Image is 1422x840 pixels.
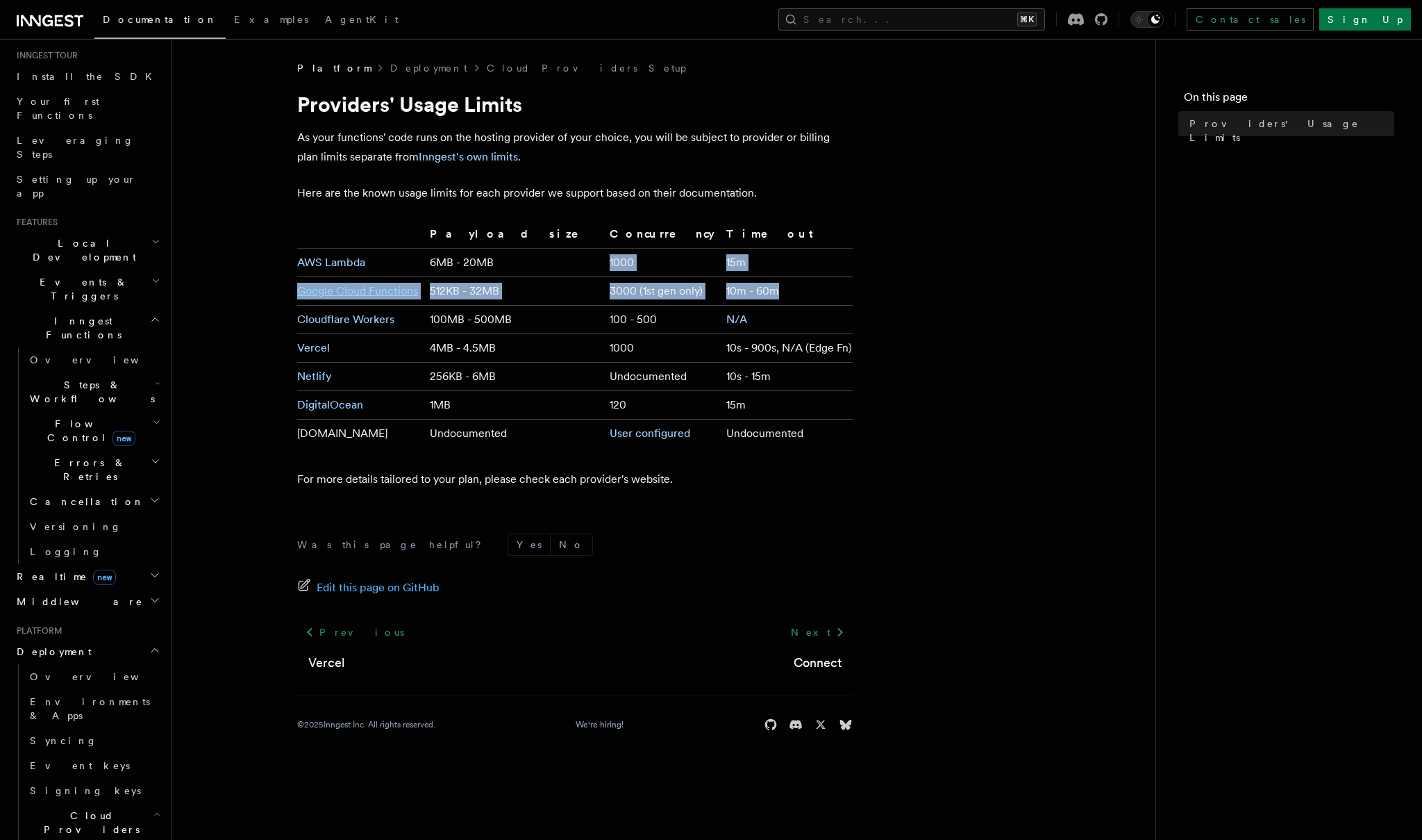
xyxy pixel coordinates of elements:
[11,236,151,264] span: Local Development
[11,589,163,614] button: Middleware
[297,183,853,203] p: Here are the known usage limits for each provider we support based on their documentation.
[317,578,440,598] span: Edit this page on GitHub
[297,538,491,552] p: Was this page helpful?
[24,347,163,372] a: Overview
[297,341,330,354] a: Vercel
[604,334,721,363] td: 1000
[24,778,163,803] a: Signing keys
[24,689,163,728] a: Environments & Apps
[424,277,604,306] td: 512KB - 32MB
[297,92,853,117] h1: Providers' Usage Limits
[721,363,853,391] td: 10s - 15m
[17,71,160,82] span: Install the SDK
[576,719,624,730] a: We're hiring!
[424,306,604,334] td: 100MB - 500MB
[604,391,721,420] td: 120
[604,363,721,391] td: Undocumented
[297,370,332,383] a: Netlify
[721,225,853,249] th: Timeout
[424,334,604,363] td: 4MB - 4.5MB
[317,4,407,38] a: AgentKit
[11,167,163,206] a: Setting up your app
[11,231,163,270] button: Local Development
[783,620,853,645] a: Next
[1189,117,1394,145] span: Providers' Usage Limits
[234,14,308,25] span: Examples
[297,398,363,411] a: DigitalOcean
[30,354,173,365] span: Overview
[24,664,163,689] a: Overview
[297,284,418,297] a: Google Cloud Functions
[325,14,399,25] span: AgentKit
[226,4,317,38] a: Examples
[721,249,853,277] td: 15m
[424,363,604,391] td: 256KB - 6MB
[604,306,721,334] td: 100 - 500
[30,785,141,796] span: Signing keys
[1017,13,1037,26] kbd: ⌘K
[551,534,592,555] button: No
[297,313,394,326] a: Cloudflare Workers
[24,539,163,564] a: Logging
[24,456,151,484] span: Errors & Retries
[297,128,853,167] p: As your functions' code runs on the hosting provider of your choice, you will be subject to provi...
[11,270,163,308] button: Events & Triggers
[1130,11,1164,28] button: Toggle dark mode
[11,50,78,61] span: Inngest tour
[1187,8,1314,31] a: Contact sales
[487,61,686,75] a: Cloud Providers Setup
[1319,8,1411,31] a: Sign Up
[30,696,150,721] span: Environments & Apps
[297,470,853,489] p: For more details tailored to your plan, please check each provider's website.
[93,570,116,585] span: new
[308,653,344,673] a: Vercel
[24,753,163,778] a: Event keys
[721,420,853,448] td: Undocumented
[24,495,144,509] span: Cancellation
[424,391,604,420] td: 1MB
[11,314,150,342] span: Inngest Functions
[30,521,122,532] span: Versioning
[604,249,721,277] td: 1000
[24,514,163,539] a: Versioning
[1184,89,1394,111] h4: On this page
[604,277,721,306] td: 3000 (1st gen only)
[24,378,155,406] span: Steps & Workflows
[112,431,135,446] span: new
[11,217,58,228] span: Features
[17,135,134,160] span: Leveraging Steps
[11,639,163,664] button: Deployment
[297,719,435,730] div: © 2025 Inngest Inc. All rights reserved.
[11,564,163,589] button: Realtimenew
[30,760,130,771] span: Event keys
[94,4,226,39] a: Documentation
[24,728,163,753] a: Syncing
[1184,111,1394,150] a: Providers' Usage Limits
[297,61,371,75] span: Platform
[24,417,153,445] span: Flow Control
[424,420,604,448] td: Undocumented
[11,347,163,564] div: Inngest Functions
[11,275,151,303] span: Events & Triggers
[297,256,365,269] a: AWS Lambda
[103,14,217,25] span: Documentation
[24,450,163,489] button: Errors & Retries
[11,308,163,347] button: Inngest Functions
[30,546,102,557] span: Logging
[390,61,467,75] a: Deployment
[424,225,604,249] th: Payload size
[419,150,518,163] a: Inngest's own limits
[610,427,690,440] a: User configured
[30,735,97,746] span: Syncing
[24,372,163,411] button: Steps & Workflows
[11,64,163,89] a: Install the SDK
[726,313,747,326] a: N/A
[297,620,412,645] a: Previous
[11,128,163,167] a: Leveraging Steps
[11,645,92,659] span: Deployment
[17,96,99,121] span: Your first Functions
[30,671,173,682] span: Overview
[297,578,440,598] a: Edit this page on GitHub
[17,174,136,199] span: Setting up your app
[794,653,842,673] a: Connect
